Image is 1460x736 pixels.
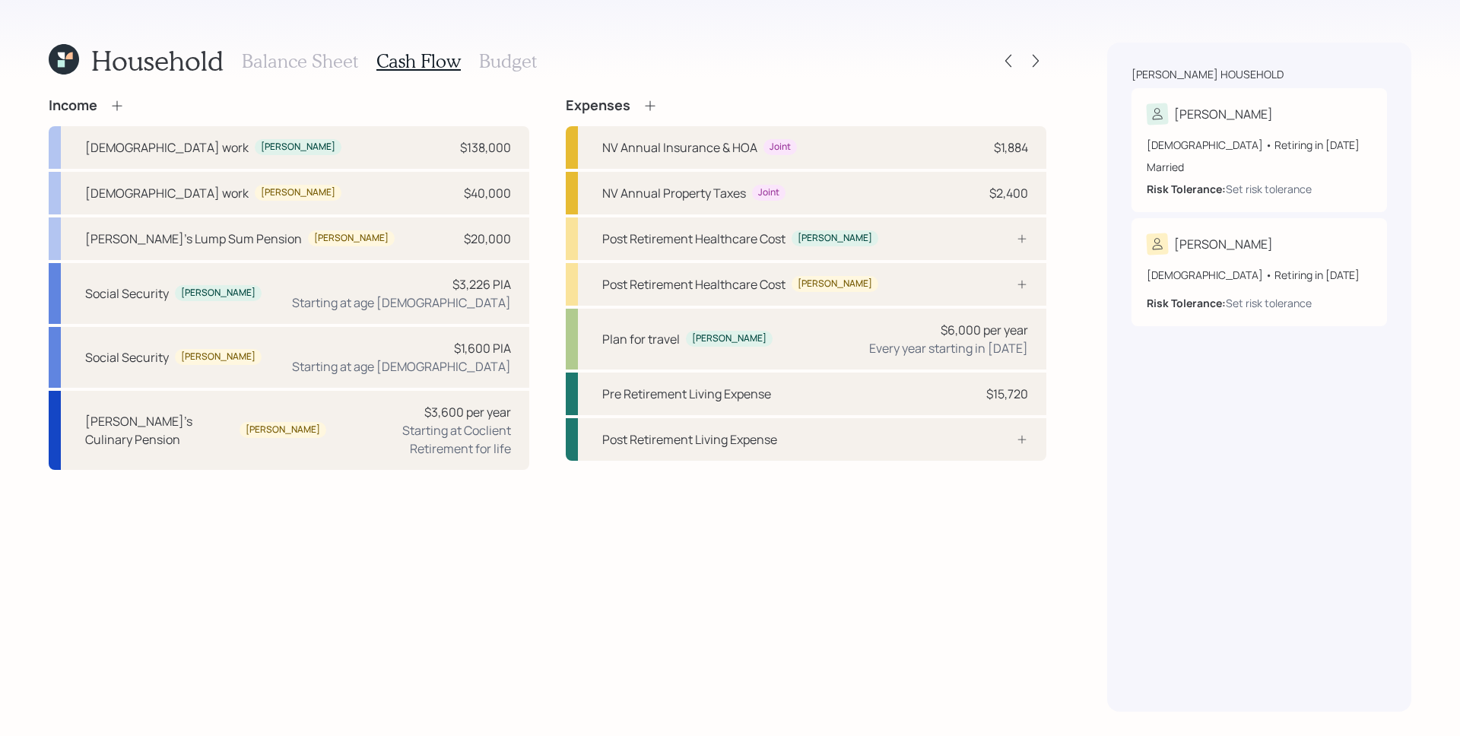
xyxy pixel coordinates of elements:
[460,138,511,157] div: $138,000
[869,339,1028,357] div: Every year starting in [DATE]
[1226,295,1312,311] div: Set risk tolerance
[1147,137,1372,153] div: [DEMOGRAPHIC_DATA] • Retiring in [DATE]
[452,275,511,293] div: $3,226 PIA
[376,50,461,72] h3: Cash Flow
[292,357,511,376] div: Starting at age [DEMOGRAPHIC_DATA]
[602,385,771,403] div: Pre Retirement Living Expense
[479,50,537,72] h3: Budget
[49,97,97,114] h4: Income
[261,186,335,199] div: [PERSON_NAME]
[1131,67,1284,82] div: [PERSON_NAME] household
[602,184,746,202] div: NV Annual Property Taxes
[314,232,389,245] div: [PERSON_NAME]
[602,230,786,248] div: Post Retirement Healthcare Cost
[692,332,766,345] div: [PERSON_NAME]
[424,403,511,421] div: $3,600 per year
[181,351,255,363] div: [PERSON_NAME]
[1147,267,1372,283] div: [DEMOGRAPHIC_DATA] • Retiring in [DATE]
[242,50,358,72] h3: Balance Sheet
[994,138,1028,157] div: $1,884
[602,275,786,293] div: Post Retirement Healthcare Cost
[1226,181,1312,197] div: Set risk tolerance
[261,141,335,154] div: [PERSON_NAME]
[989,184,1028,202] div: $2,400
[85,230,302,248] div: [PERSON_NAME]'s Lump Sum Pension
[1174,105,1273,123] div: [PERSON_NAME]
[85,412,233,449] div: [PERSON_NAME]'s Culinary Pension
[941,321,1028,339] div: $6,000 per year
[246,424,320,436] div: [PERSON_NAME]
[85,184,249,202] div: [DEMOGRAPHIC_DATA] work
[1147,296,1226,310] b: Risk Tolerance:
[85,348,169,366] div: Social Security
[770,141,791,154] div: Joint
[85,138,249,157] div: [DEMOGRAPHIC_DATA] work
[338,421,511,458] div: Starting at Coclient Retirement for life
[798,278,872,290] div: [PERSON_NAME]
[91,44,224,77] h1: Household
[454,339,511,357] div: $1,600 PIA
[602,430,777,449] div: Post Retirement Living Expense
[602,330,680,348] div: Plan for travel
[986,385,1028,403] div: $15,720
[758,186,779,199] div: Joint
[1147,182,1226,196] b: Risk Tolerance:
[85,284,169,303] div: Social Security
[798,232,872,245] div: [PERSON_NAME]
[566,97,630,114] h4: Expenses
[292,293,511,312] div: Starting at age [DEMOGRAPHIC_DATA]
[1147,159,1372,175] div: Married
[464,230,511,248] div: $20,000
[1174,235,1273,253] div: [PERSON_NAME]
[464,184,511,202] div: $40,000
[602,138,757,157] div: NV Annual Insurance & HOA
[181,287,255,300] div: [PERSON_NAME]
